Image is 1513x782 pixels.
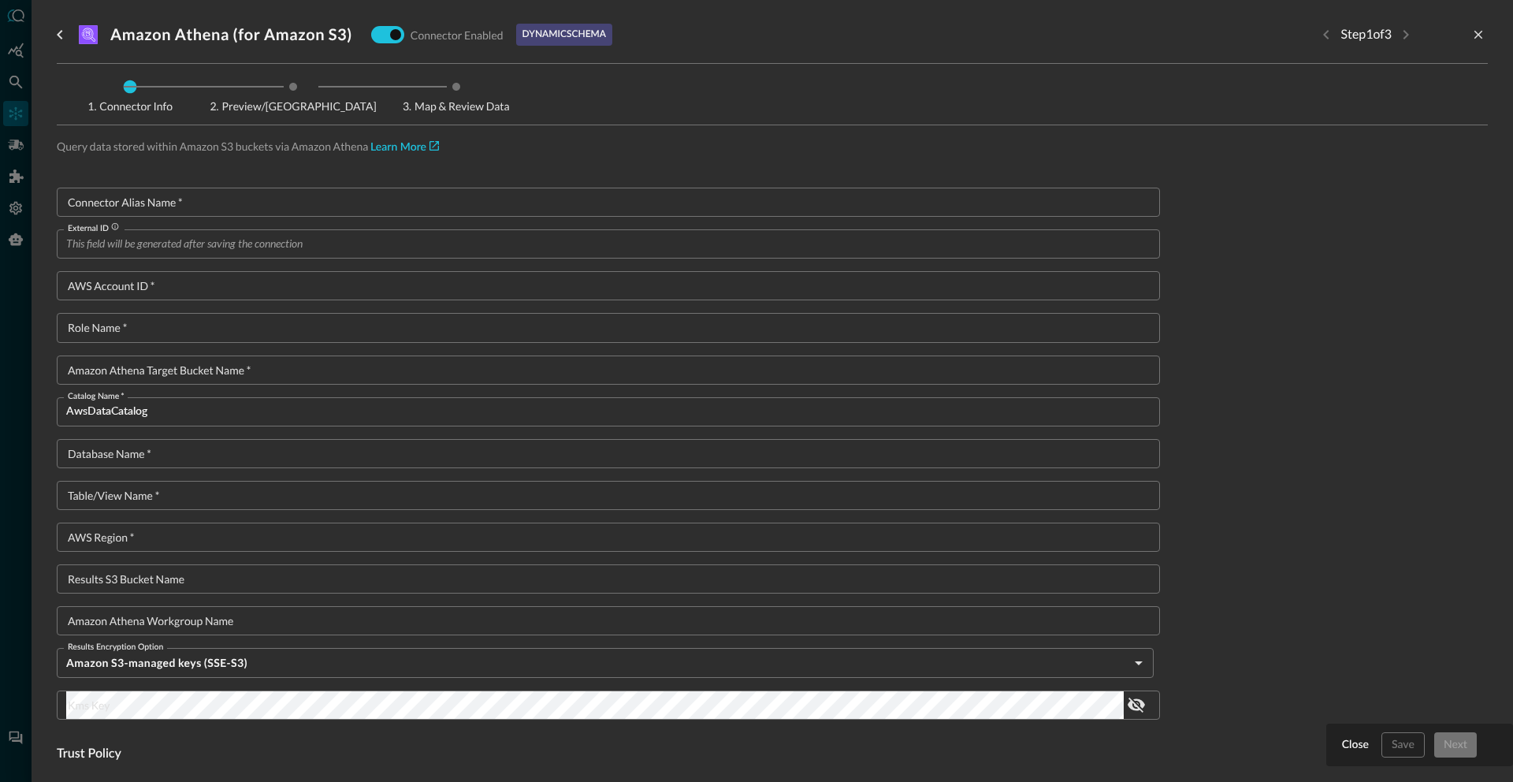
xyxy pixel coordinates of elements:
[1469,25,1488,44] button: close-drawer
[66,229,1160,259] input: This field will be generated after saving the connection
[68,641,163,654] label: Results Encryption Option
[1124,692,1149,717] button: show password
[47,22,72,47] button: go back
[66,655,1128,671] h5: Amazon S3-managed keys (SSE-S3)
[111,222,120,231] svg: External ID for cross-account role
[57,745,1160,764] h4: Trust Policy
[63,101,197,112] span: Connector Info
[411,27,504,43] p: Connector Enabled
[57,138,1488,156] p: Query data stored within Amazon S3 buckets via Amazon Athena
[110,25,352,44] h3: Amazon Athena (for Amazon S3)
[370,142,439,153] a: Learn More
[68,390,125,403] label: Catalog Name
[210,101,376,112] span: Preview/[GEOGRAPHIC_DATA]
[1339,732,1372,758] button: Close
[79,25,98,44] svg: Amazon Athena (for Amazon S3)
[68,222,119,235] div: External ID
[522,28,606,42] p: dynamic schema
[389,101,523,112] span: Map & Review Data
[1340,25,1392,44] p: Step 1 of 3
